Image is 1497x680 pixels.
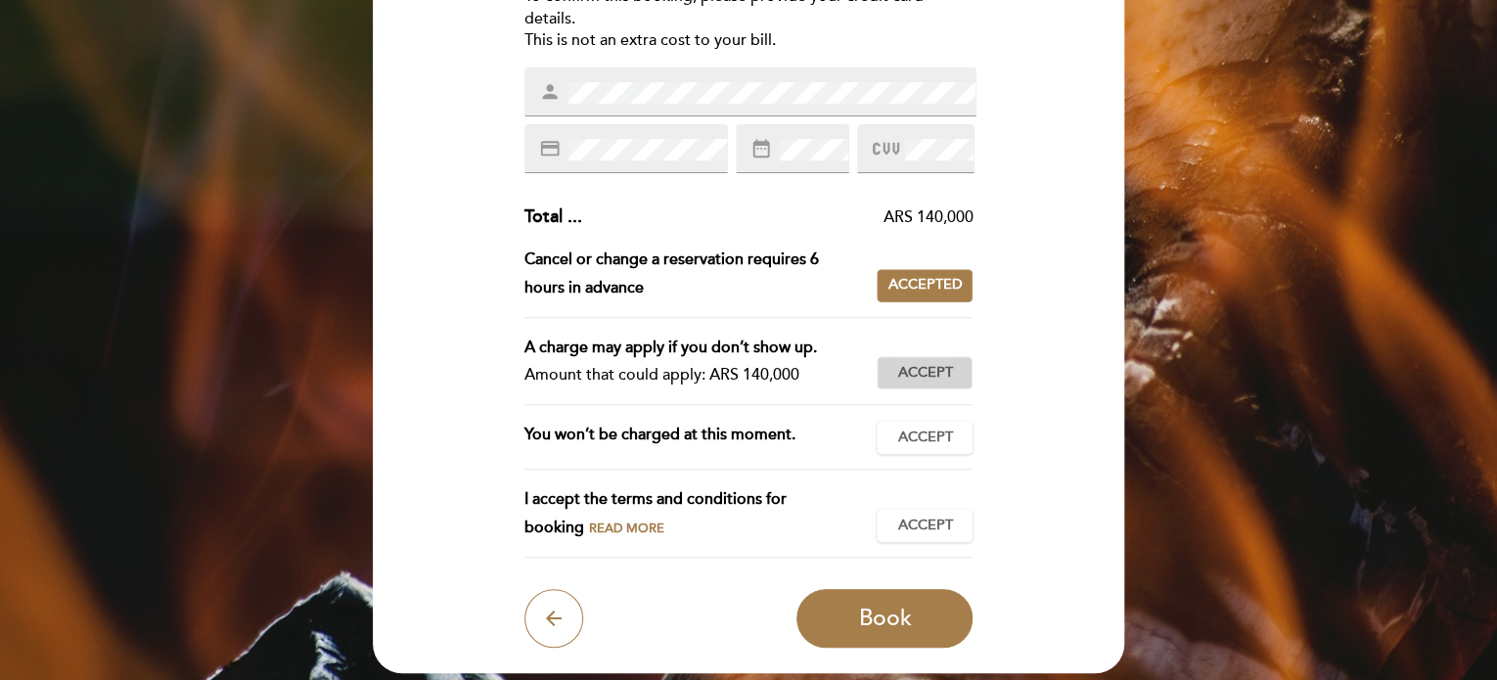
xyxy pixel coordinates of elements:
[542,607,566,630] i: arrow_back
[539,138,561,159] i: credit_card
[897,516,952,536] span: Accept
[582,206,974,229] div: ARS 140,000
[750,138,772,159] i: date_range
[589,521,664,536] span: Read more
[858,605,911,632] span: Book
[524,334,862,362] div: A charge may apply if you don’t show up.
[524,361,862,389] div: Amount that could apply: ARS 140,000
[524,421,878,454] div: You won’t be charged at this moment.
[524,589,583,648] button: arrow_back
[877,269,973,302] button: Accepted
[877,356,973,389] button: Accept
[524,205,582,227] span: Total ...
[897,363,952,384] span: Accept
[796,589,973,648] button: Book
[877,509,973,542] button: Accept
[897,428,952,448] span: Accept
[539,81,561,103] i: person
[887,275,962,295] span: Accepted
[524,246,878,302] div: Cancel or change a reservation requires 6 hours in advance
[877,421,973,454] button: Accept
[524,485,878,542] div: I accept the terms and conditions for booking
